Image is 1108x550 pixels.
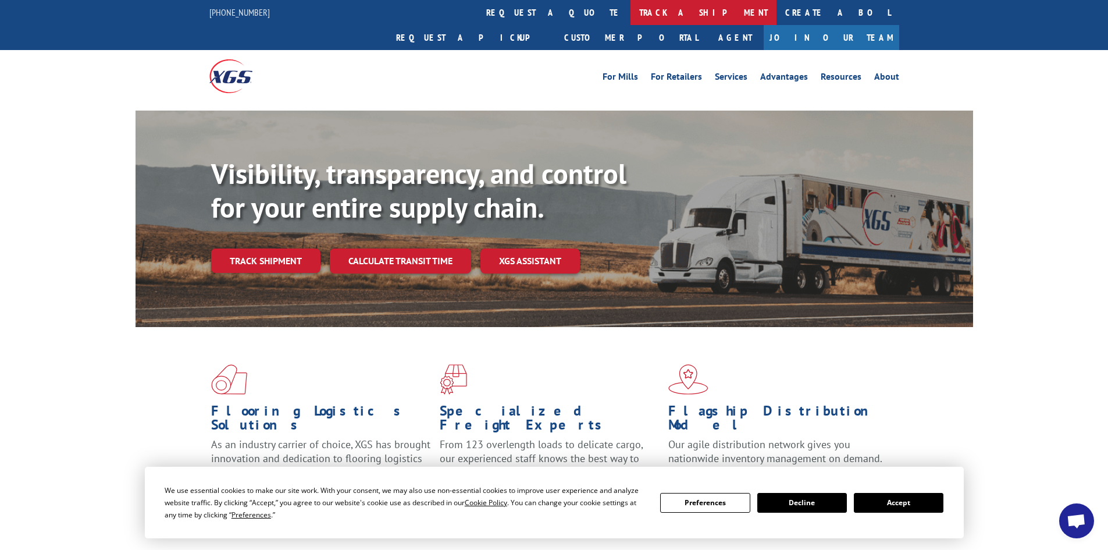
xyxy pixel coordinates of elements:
[211,155,626,225] b: Visibility, transparency, and control for your entire supply chain.
[440,438,660,489] p: From 123 overlength loads to delicate cargo, our experienced staff knows the best way to move you...
[715,72,747,85] a: Services
[1059,503,1094,538] div: Open chat
[145,467,964,538] div: Cookie Consent Prompt
[821,72,861,85] a: Resources
[757,493,847,513] button: Decline
[231,510,271,520] span: Preferences
[211,249,320,273] a: Track shipment
[668,404,888,438] h1: Flagship Distribution Model
[465,498,507,508] span: Cookie Policy
[330,249,471,274] a: Calculate transit time
[440,364,467,395] img: xgs-icon-focused-on-flooring-red
[668,438,882,465] span: Our agile distribution network gives you nationwide inventory management on demand.
[707,25,764,50] a: Agent
[874,72,899,85] a: About
[668,364,708,395] img: xgs-icon-flagship-distribution-model-red
[854,493,943,513] button: Accept
[603,72,638,85] a: For Mills
[211,404,431,438] h1: Flooring Logistics Solutions
[387,25,555,50] a: Request a pickup
[660,493,750,513] button: Preferences
[555,25,707,50] a: Customer Portal
[211,364,247,395] img: xgs-icon-total-supply-chain-intelligence-red
[440,404,660,438] h1: Specialized Freight Experts
[209,6,270,18] a: [PHONE_NUMBER]
[480,249,580,274] a: XGS ASSISTANT
[211,438,430,479] span: As an industry carrier of choice, XGS has brought innovation and dedication to flooring logistics...
[760,72,808,85] a: Advantages
[651,72,702,85] a: For Retailers
[764,25,899,50] a: Join Our Team
[165,484,646,521] div: We use essential cookies to make our site work. With your consent, we may also use non-essential ...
